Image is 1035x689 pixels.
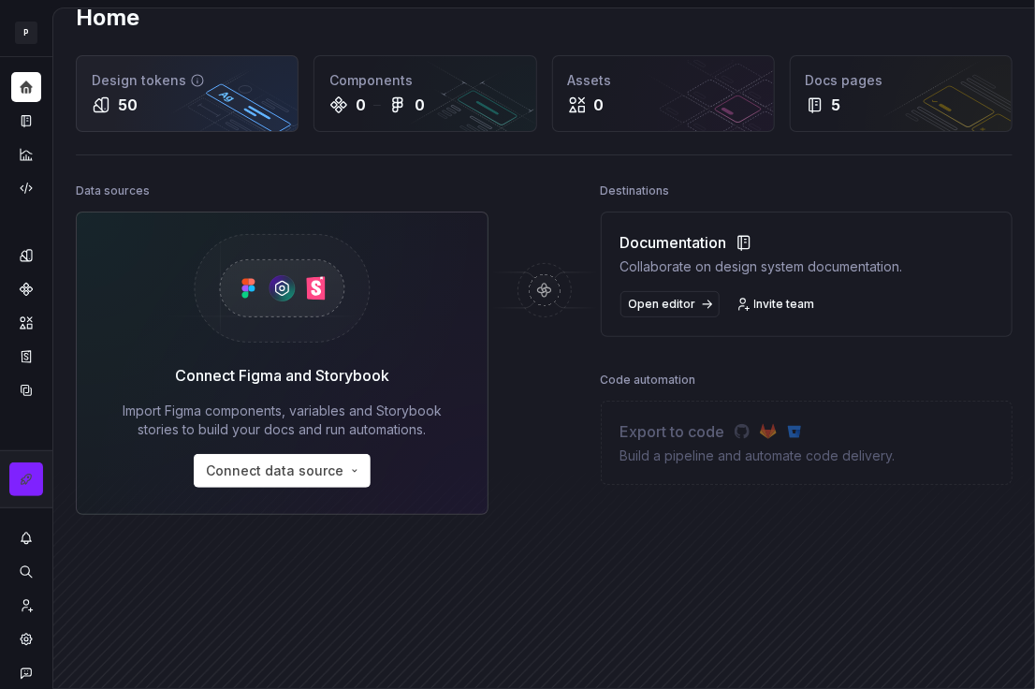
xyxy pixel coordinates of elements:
[790,55,1013,132] a: Docs pages5
[620,257,903,276] div: Collaborate on design system documentation.
[11,557,41,587] button: Search ⌘K
[175,364,389,387] div: Connect Figma and Storybook
[11,624,41,654] a: Settings
[118,94,138,116] div: 50
[76,3,139,33] h2: Home
[568,71,759,90] div: Assets
[103,402,461,439] div: Import Figma components, variables and Storybook stories to build your docs and run automations.
[620,420,896,443] div: Export to code
[313,55,536,132] a: Components00
[11,658,41,688] button: Contact support
[731,291,824,317] a: Invite team
[11,342,41,372] a: Storybook stories
[11,523,41,553] button: Notifications
[754,297,815,312] span: Invite team
[629,297,696,312] span: Open editor
[832,94,841,116] div: 5
[11,308,41,338] a: Assets
[11,72,41,102] a: Home
[601,367,696,393] div: Code automation
[415,94,425,116] div: 0
[11,591,41,621] a: Invite team
[620,231,903,254] div: Documentation
[594,94,605,116] div: 0
[4,12,49,52] button: P
[11,106,41,136] a: Documentation
[11,241,41,271] a: Design tokens
[206,462,343,480] span: Connect data source
[620,447,896,465] div: Build a pipeline and automate code delivery.
[15,22,37,44] div: P
[11,139,41,169] a: Analytics
[11,375,41,405] a: Data sources
[76,55,299,132] a: Design tokens50
[76,178,150,204] div: Data sources
[11,274,41,304] a: Components
[620,291,720,317] a: Open editor
[11,173,41,203] a: Code automation
[92,71,283,90] div: Design tokens
[601,178,670,204] div: Destinations
[194,454,371,488] button: Connect data source
[329,71,520,90] div: Components
[356,94,366,116] div: 0
[552,55,775,132] a: Assets0
[806,71,997,90] div: Docs pages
